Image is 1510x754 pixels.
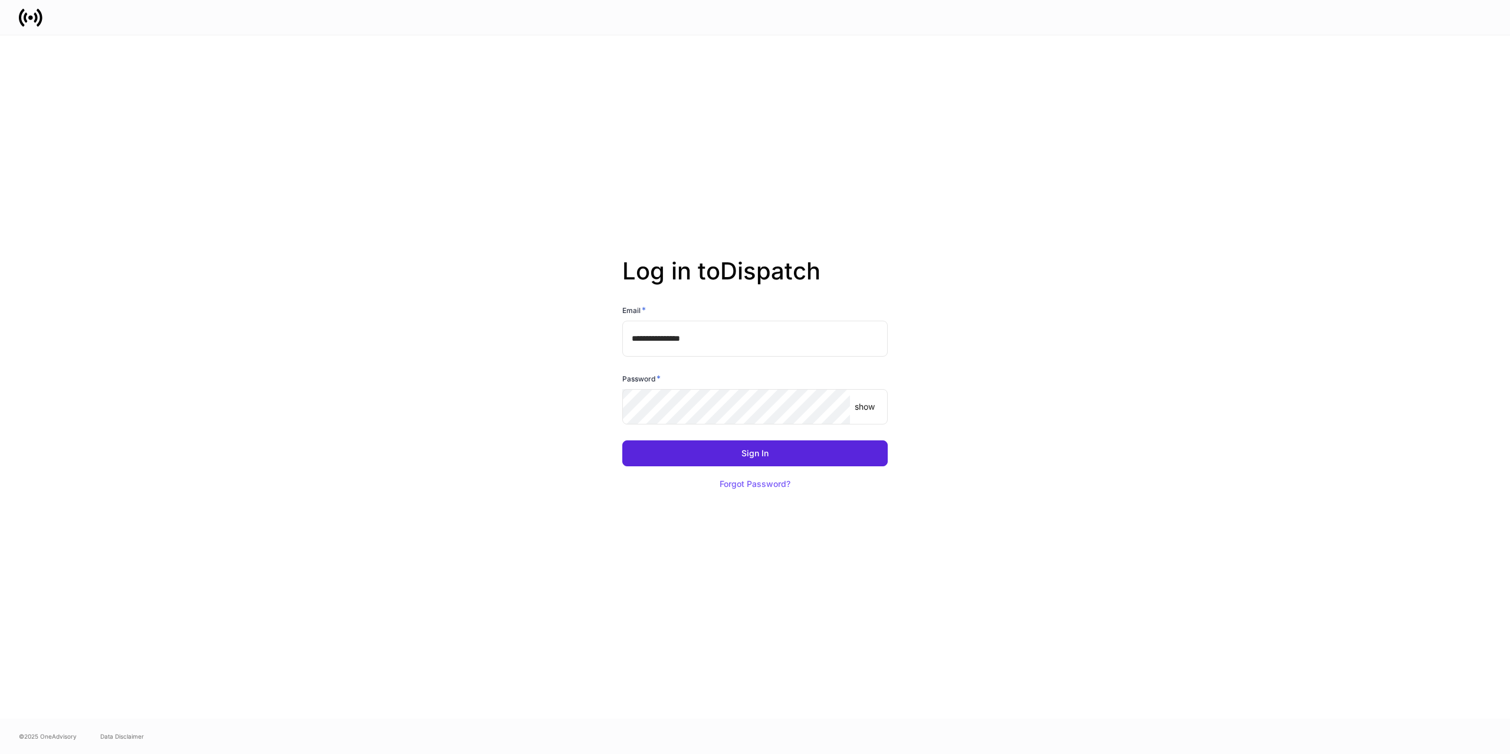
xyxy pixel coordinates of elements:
[622,440,888,466] button: Sign In
[622,257,888,304] h2: Log in to Dispatch
[855,401,875,413] p: show
[622,304,646,316] h6: Email
[622,373,661,384] h6: Password
[100,732,144,741] a: Data Disclaimer
[741,449,769,457] div: Sign In
[19,732,77,741] span: © 2025 OneAdvisory
[705,471,805,497] button: Forgot Password?
[720,480,790,488] div: Forgot Password?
